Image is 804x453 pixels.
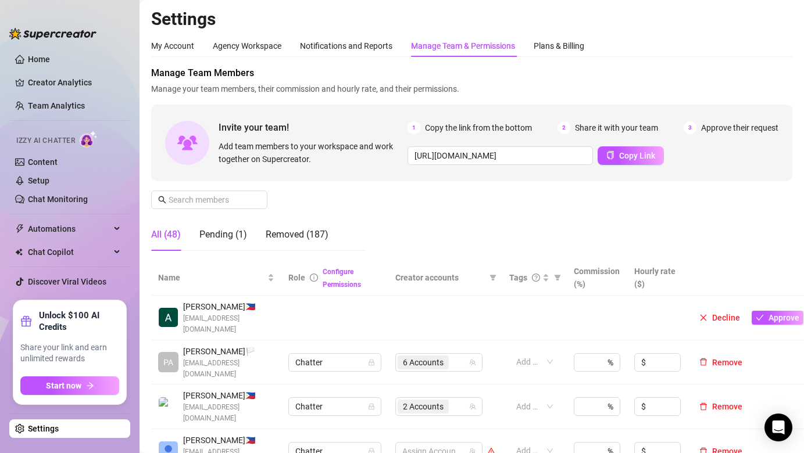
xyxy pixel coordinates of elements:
[398,400,449,414] span: 2 Accounts
[183,402,274,424] span: [EMAIL_ADDRESS][DOMAIN_NAME]
[28,277,106,286] a: Discover Viral Videos
[159,397,178,416] img: Aiza Bayas
[28,424,59,433] a: Settings
[489,274,496,281] span: filter
[398,355,449,369] span: 6 Accounts
[9,28,97,39] img: logo-BBDzfeDw.svg
[219,140,403,166] span: Add team members to your workspace and work together on Supercreator.
[411,39,515,52] div: Manage Team & Permissions
[469,403,476,410] span: team
[769,313,799,322] span: Approve
[288,273,305,282] span: Role
[28,157,58,167] a: Content
[39,310,119,333] strong: Unlock $100 AI Credits
[28,195,88,204] a: Chat Monitoring
[295,398,374,415] span: Chatter
[395,271,485,284] span: Creator accounts
[310,274,318,282] span: info-circle
[469,359,476,366] span: team
[699,314,707,322] span: close
[183,358,274,380] span: [EMAIL_ADDRESS][DOMAIN_NAME]
[163,356,173,369] span: PA
[28,243,110,261] span: Chat Copilot
[558,121,570,134] span: 2
[567,260,627,296] th: Commission (%)
[158,196,166,204] span: search
[695,311,745,325] button: Decline
[403,400,444,413] span: 2 Accounts
[151,260,281,296] th: Name
[752,311,803,325] button: Approve
[183,345,274,358] span: [PERSON_NAME] 🏳️
[699,402,707,411] span: delete
[15,248,23,256] img: Chat Copilot
[46,381,81,390] span: Start now
[20,376,119,395] button: Start nowarrow-right
[575,121,658,134] span: Share it with your team
[20,315,32,327] span: gift
[368,359,375,366] span: lock
[487,269,499,286] span: filter
[159,308,178,327] img: Aviyah Agustin
[695,355,747,369] button: Remove
[20,342,119,365] span: Share your link and earn unlimited rewards
[183,313,274,335] span: [EMAIL_ADDRESS][DOMAIN_NAME]
[756,314,764,322] span: check
[552,269,563,286] span: filter
[219,120,408,135] span: Invite your team!
[183,389,274,402] span: [PERSON_NAME] 🇵🇭
[684,121,696,134] span: 3
[712,313,740,322] span: Decline
[509,271,527,284] span: Tags
[408,121,420,134] span: 1
[80,131,98,148] img: AI Chatter
[712,358,742,367] span: Remove
[169,193,251,206] input: Search members
[695,400,747,414] button: Remove
[151,8,792,30] h2: Settings
[554,274,561,281] span: filter
[183,300,274,313] span: [PERSON_NAME] 🇵🇭
[151,66,792,80] span: Manage Team Members
[266,228,328,242] div: Removed (187)
[86,382,94,390] span: arrow-right
[183,434,274,447] span: [PERSON_NAME] 🇵🇭
[627,260,688,296] th: Hourly rate ($)
[151,82,792,95] span: Manage your team members, their commission and hourly rate, and their permissions.
[764,414,792,441] div: Open Intercom Messenger
[598,146,664,165] button: Copy Link
[28,220,110,238] span: Automations
[534,39,584,52] div: Plans & Billing
[425,121,532,134] span: Copy the link from the bottom
[300,39,392,52] div: Notifications and Reports
[28,73,121,92] a: Creator Analytics
[16,135,75,146] span: Izzy AI Chatter
[199,228,247,242] div: Pending (1)
[403,356,444,369] span: 6 Accounts
[28,176,49,185] a: Setup
[619,151,655,160] span: Copy Link
[151,39,194,52] div: My Account
[368,403,375,410] span: lock
[28,101,85,110] a: Team Analytics
[151,228,181,242] div: All (48)
[213,39,281,52] div: Agency Workspace
[532,274,540,282] span: question-circle
[158,271,265,284] span: Name
[28,55,50,64] a: Home
[323,268,361,289] a: Configure Permissions
[295,354,374,371] span: Chatter
[699,358,707,366] span: delete
[701,121,778,134] span: Approve their request
[15,224,24,233] span: thunderbolt
[606,151,614,159] span: copy
[712,402,742,411] span: Remove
